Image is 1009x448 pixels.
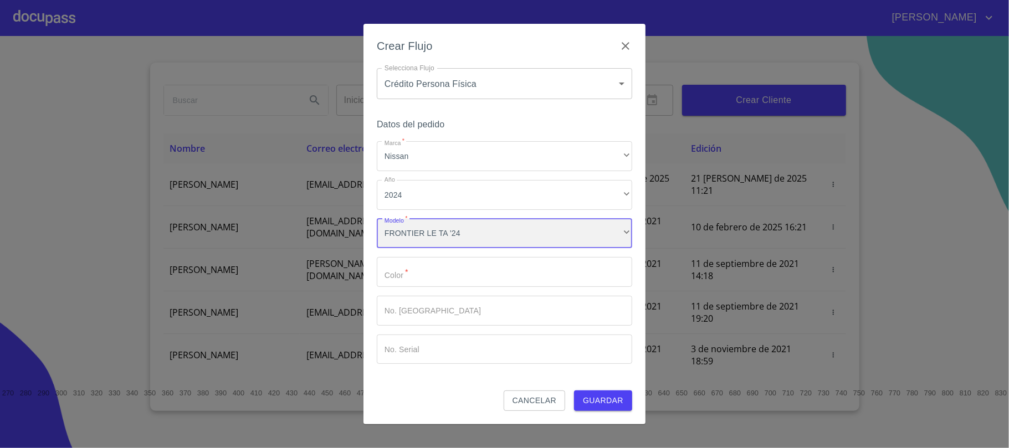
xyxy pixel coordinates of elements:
[513,394,556,408] span: Cancelar
[504,390,565,411] button: Cancelar
[377,37,433,55] h6: Crear Flujo
[377,117,632,132] h6: Datos del pedido
[583,394,623,408] span: Guardar
[377,141,632,171] div: Nissan
[574,390,632,411] button: Guardar
[377,180,632,210] div: 2024
[377,68,632,99] div: Crédito Persona Física
[377,219,632,249] div: FRONTIER LE TA '24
